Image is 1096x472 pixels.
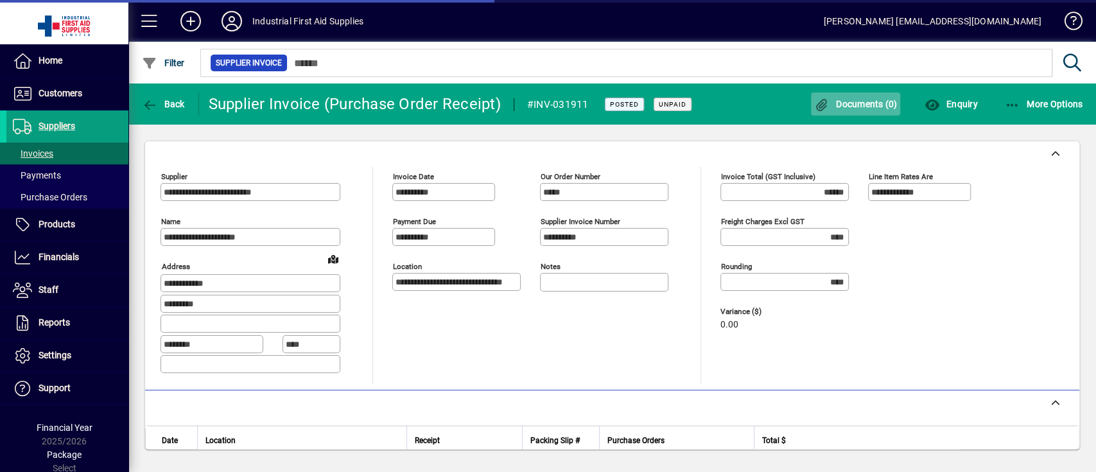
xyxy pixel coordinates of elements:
span: Reports [39,317,70,328]
a: Home [6,45,128,77]
mat-label: Line item rates are [869,172,933,181]
div: Packing Slip # [530,433,591,448]
span: Filter [142,58,185,68]
span: Products [39,219,75,229]
div: Receipt [415,433,514,448]
a: View on map [323,249,344,269]
mat-label: Invoice Total (GST inclusive) [721,172,815,181]
a: Support [6,372,128,405]
mat-label: Supplier invoice number [541,217,620,226]
span: Suppliers [39,121,75,131]
span: Purchase Orders [13,192,87,202]
button: Documents (0) [811,92,901,116]
div: [PERSON_NAME] [EMAIL_ADDRESS][DOMAIN_NAME] [824,11,1041,31]
mat-label: Name [161,217,180,226]
span: Support [39,383,71,393]
div: #INV-031911 [527,94,589,115]
span: Invoices [13,148,53,159]
button: Filter [139,51,188,74]
button: Add [170,10,211,33]
a: Knowledge Base [1054,3,1080,44]
mat-label: Our order number [541,172,600,181]
a: Settings [6,340,128,372]
span: Posted [610,100,639,109]
a: Products [6,209,128,241]
span: Receipt [415,433,440,448]
mat-label: Notes [541,262,561,271]
mat-label: Invoice date [393,172,434,181]
span: Date [162,433,178,448]
span: Supplier Invoice [216,57,282,69]
a: Invoices [6,143,128,164]
a: Customers [6,78,128,110]
button: More Options [1002,92,1086,116]
span: Settings [39,350,71,360]
a: Financials [6,241,128,274]
span: More Options [1005,99,1083,109]
span: Packing Slip # [530,433,580,448]
mat-label: Freight charges excl GST [721,217,805,226]
span: Customers [39,88,82,98]
a: Reports [6,307,128,339]
a: Staff [6,274,128,306]
button: Profile [211,10,252,33]
div: Total $ [762,433,1063,448]
button: Enquiry [921,92,980,116]
span: Back [142,99,185,109]
button: Back [139,92,188,116]
span: Enquiry [924,99,977,109]
mat-label: Rounding [721,262,752,271]
span: Documents (0) [814,99,898,109]
span: Payments [13,170,61,180]
a: Purchase Orders [6,186,128,208]
span: Total $ [762,433,786,448]
a: Payments [6,164,128,186]
mat-label: Supplier [161,172,187,181]
span: Package [47,450,82,460]
mat-label: Location [393,262,422,271]
span: Location [205,433,236,448]
span: Variance ($) [720,308,797,316]
span: Purchase Orders [607,433,665,448]
span: 0.00 [720,320,738,330]
div: Date [162,433,189,448]
mat-label: Payment due [393,217,436,226]
div: Supplier Invoice (Purchase Order Receipt) [209,94,501,114]
span: Financials [39,252,79,262]
span: Financial Year [37,423,92,433]
div: Industrial First Aid Supplies [252,11,363,31]
span: Staff [39,284,58,295]
span: Unpaid [659,100,686,109]
span: Home [39,55,62,66]
app-page-header-button: Back [128,92,199,116]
